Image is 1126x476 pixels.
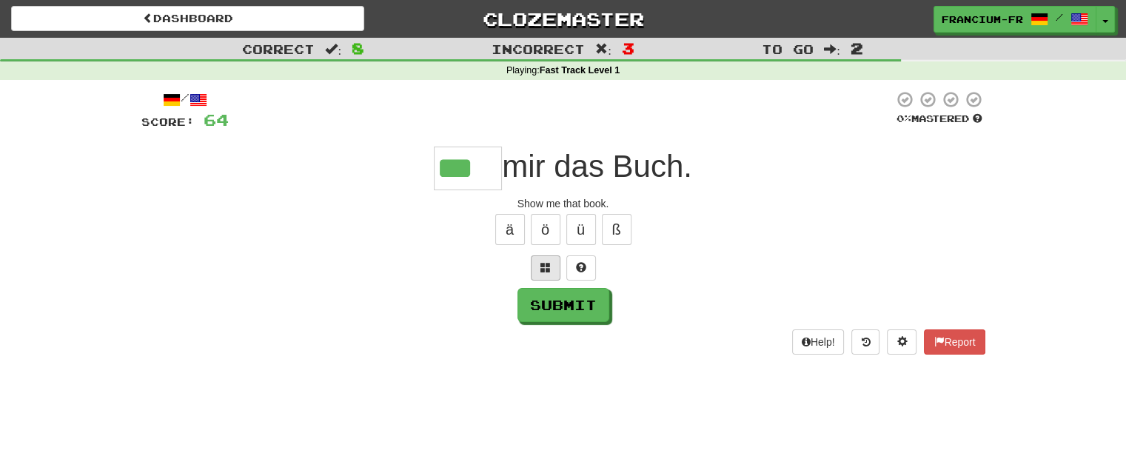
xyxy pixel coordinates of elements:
[602,214,631,245] button: ß
[11,6,364,31] a: Dashboard
[531,255,560,281] button: Switch sentence to multiple choice alt+p
[924,329,985,355] button: Report
[622,39,634,57] span: 3
[531,214,560,245] button: ö
[851,329,879,355] button: Round history (alt+y)
[495,214,525,245] button: ä
[141,115,195,128] span: Score:
[502,149,692,184] span: mir das Buch.
[540,65,620,76] strong: Fast Track Level 1
[141,196,985,211] div: Show me that book.
[517,288,609,322] button: Submit
[492,41,585,56] span: Incorrect
[141,90,229,109] div: /
[242,41,315,56] span: Correct
[595,43,611,56] span: :
[762,41,814,56] span: To go
[352,39,364,57] span: 8
[325,43,341,56] span: :
[792,329,845,355] button: Help!
[894,113,985,126] div: Mastered
[386,6,740,32] a: Clozemaster
[897,113,911,124] span: 0 %
[204,110,229,129] span: 64
[824,43,840,56] span: :
[566,214,596,245] button: ü
[566,255,596,281] button: Single letter hint - you only get 1 per sentence and score half the points! alt+h
[1056,12,1063,22] span: /
[942,13,1023,26] span: Francium-Fr
[851,39,863,57] span: 2
[934,6,1096,33] a: Francium-Fr /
